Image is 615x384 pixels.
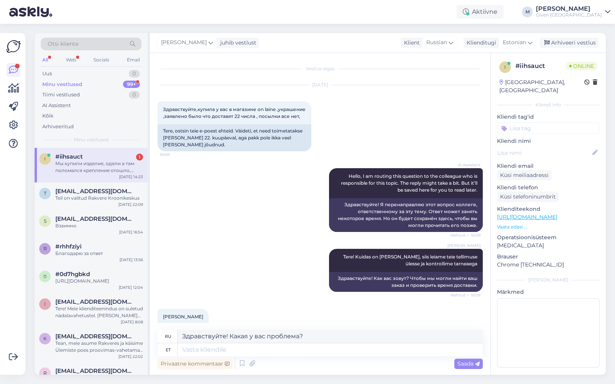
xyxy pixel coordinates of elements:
span: Nähtud ✓ 16:08 [450,232,480,238]
div: Arhiveeritud [42,123,74,131]
p: Kliendi email [497,162,600,170]
span: Tere! Kuidas on [PERSON_NAME], siis leiame teie tellimuse ülesse ja kontrollime tarneaega [343,254,479,266]
span: AI Assistent [452,162,480,168]
p: Chrome [TECHNICAL_ID] [497,261,600,269]
div: Privaatne kommentaar [158,359,233,369]
span: 16:08 [160,152,189,157]
span: #iihsauct [55,153,83,160]
span: tttolitshwets@gmail.com [55,188,135,195]
div: [DATE] 8:08 [121,319,143,325]
p: Kliendi tag'id [497,113,600,121]
div: [PERSON_NAME] [497,276,600,283]
div: juhib vestlust [217,39,256,47]
p: [MEDICAL_DATA] [497,242,600,250]
span: Russian [426,38,447,47]
div: et [166,343,171,356]
p: Märkmed [497,288,600,296]
div: Благодарю за ответ [55,250,143,257]
div: AI Assistent [42,102,71,109]
input: Lisa tag [497,122,600,134]
div: [PERSON_NAME] [536,6,602,12]
span: 0 [43,273,47,279]
input: Lisa nimi [497,149,591,157]
img: Askly Logo [6,39,21,54]
p: Kliendi nimi [497,137,600,145]
div: # iihsauct [515,61,566,71]
span: #rhhfziyi [55,243,81,250]
span: Online [566,62,597,70]
div: ru [165,330,171,343]
div: Kõik [42,112,53,120]
a: [URL][DOMAIN_NAME] [497,214,557,220]
div: Email [125,55,141,65]
div: All [41,55,50,65]
span: r [43,246,47,252]
div: Здравствуйте! Я перенаправляю этот вопрос коллеге, ответственному за эту тему. Ответ может занять... [329,198,483,232]
span: Otsi kliente [48,40,78,48]
span: Nähtud ✓ 16:09 [450,292,480,298]
span: k [43,336,47,341]
div: Aktiivne [457,5,504,19]
span: riho.sepp@outlook.com [55,367,135,374]
div: Здравствуйте! Как вас зовут? Чтобы мы могли найти ваш заказ и проверить время доставки. [329,272,483,292]
div: Arhiveeri vestlus [540,38,599,48]
div: 99+ [123,81,140,88]
div: 0 [129,70,140,78]
div: Given [GEOGRAPHIC_DATA] [536,12,602,18]
div: [DATE] 22:02 [118,354,143,359]
div: Küsi meiliaadressi [497,170,552,180]
div: Klient [401,39,420,47]
span: #0d7hgbkd [55,271,90,278]
div: Socials [92,55,111,65]
div: Küsi telefoninumbrit [497,192,559,202]
div: Teil on valitud Rakvere Kroonikeskus [55,195,143,202]
div: Web [64,55,78,65]
span: Minu vestlused [74,136,108,143]
div: Minu vestlused [42,81,82,88]
div: Tiimi vestlused [42,91,80,99]
div: [DATE] 16:54 [119,229,143,235]
span: [PERSON_NAME] [161,38,207,47]
span: i [44,156,46,162]
span: [PERSON_NAME] [163,314,203,319]
span: i [504,64,506,70]
div: [URL][DOMAIN_NAME] [55,278,143,285]
div: [DATE] 14:23 [119,174,143,180]
p: Kliendi telefon [497,184,600,192]
div: Tean, meie asume Rakveres ja käisime Ülemiste poes proovimas-vahetamas veel mudelit. [55,340,143,354]
div: Tere! Meie klienditeenindus on suletud nädalavahetustel. [PERSON_NAME] tellimuse kätte saanud, si... [55,305,143,319]
span: kadri.viilu.001@mail.ee [55,333,135,340]
textarea: Здравствуйте! Какая у вас проблема? [178,330,483,343]
div: Uus [42,70,52,78]
span: irinaorlov.est@gmail.com [55,298,135,305]
span: [PERSON_NAME] [447,243,480,248]
div: Взаимно [55,222,143,229]
a: [PERSON_NAME]Given [GEOGRAPHIC_DATA] [536,6,610,18]
p: Brauser [497,253,600,261]
div: [DATE] [158,81,483,88]
span: Здравствуйте,купила у вас в магазине on laine ,украшение ,заявлено было что доставят 22 числа , п... [163,106,307,119]
div: Мы купили изделие, одели а там поломался крепление отошло, отнесли в мастерскую,там сказали ,что ... [55,160,143,174]
div: Tere, ostsin teie e-poest ehteid. Väideti, et need toimetatakse [PERSON_NAME] 22. kuupäeval, aga ... [158,124,311,151]
div: 1 [136,154,143,161]
span: simonovsemen2017@gmail.com [55,215,135,222]
span: Hello, I am routing this question to the colleague who is responsible for this topic. The reply m... [341,173,479,193]
div: [DATE] 12:04 [119,285,143,290]
div: Vestlus algas [158,65,483,72]
div: [GEOGRAPHIC_DATA], [GEOGRAPHIC_DATA] [499,78,584,94]
p: Operatsioonisüsteem [497,233,600,242]
div: Kliendi info [497,101,600,108]
span: Estonian [503,38,526,47]
div: [DATE] 22:09 [118,202,143,207]
div: M [522,7,533,17]
span: t [44,190,47,196]
p: Vaata edasi ... [497,223,600,230]
span: i [44,301,46,307]
div: Klienditugi [464,39,496,47]
p: Klienditeekond [497,205,600,213]
div: [DATE] 13:56 [120,257,143,263]
span: r [43,370,47,376]
span: Saada [457,360,480,367]
span: s [44,218,47,224]
div: 0 [129,91,140,99]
